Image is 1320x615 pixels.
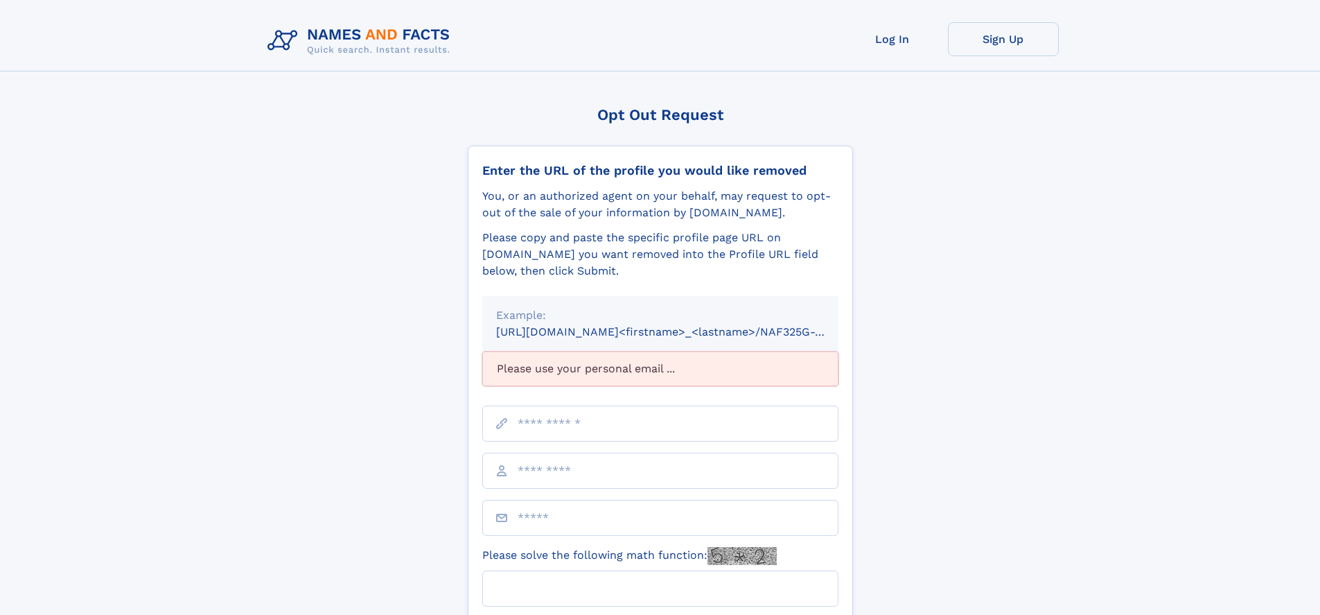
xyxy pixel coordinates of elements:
div: Enter the URL of the profile you would like removed [482,163,838,178]
a: Sign Up [948,22,1059,56]
small: [URL][DOMAIN_NAME]<firstname>_<lastname>/NAF325G-xxxxxxxx [496,325,865,338]
div: Example: [496,307,825,324]
a: Log In [837,22,948,56]
div: You, or an authorized agent on your behalf, may request to opt-out of the sale of your informatio... [482,188,838,221]
label: Please solve the following math function: [482,547,777,565]
div: Please copy and paste the specific profile page URL on [DOMAIN_NAME] you want removed into the Pr... [482,229,838,279]
div: Opt Out Request [468,106,853,123]
div: Please use your personal email ... [482,352,838,386]
img: Logo Names and Facts [262,22,461,60]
